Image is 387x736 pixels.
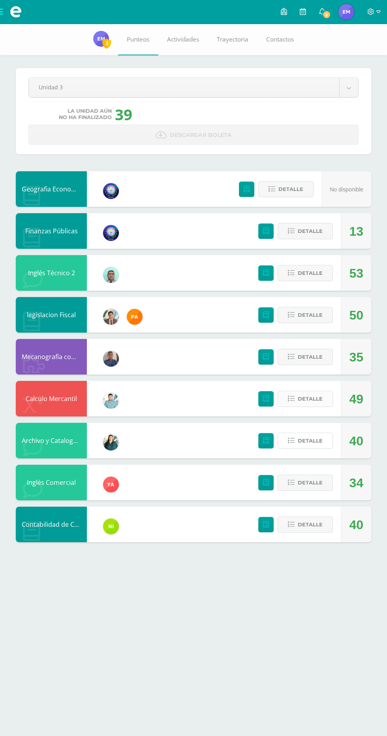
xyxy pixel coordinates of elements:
[170,125,232,145] span: Descargar boleta
[103,183,119,199] img: 38991008722c8d66f2d85f4b768620e4.png
[103,309,119,325] img: d725921d36275491089fe2b95fc398a7.png
[59,108,112,121] span: La unidad aún no ha finalizado
[338,4,354,20] img: 9ca8b07eed1c8b66a3dd7b5d2f85188a.png
[16,465,87,500] div: Inglés Comercial
[102,38,111,48] span: 3
[103,518,119,534] img: ca60df5ae60ada09d1f93a1da4ab2e41.png
[103,435,119,450] img: f58bb6038ea3a85f08ed05377cd67300.png
[349,381,363,417] div: 49
[298,475,323,490] span: Detalle
[278,475,333,491] button: Detalle
[16,213,87,249] div: Finanzas Públicas
[257,24,303,55] a: Contactos
[258,181,314,197] button: Detalle
[167,35,199,44] span: Actividades
[278,349,333,365] button: Detalle
[278,182,303,197] span: Detalle
[16,297,87,333] div: legislacion Fiscal
[103,351,119,367] img: bf66807720f313c6207fc724d78fb4d0.png
[127,309,143,325] img: 81049356b3b16f348f04480ea0cb6817.png
[349,297,363,333] div: 50
[118,24,158,55] a: Punteos
[349,465,363,501] div: 34
[298,392,323,406] span: Detalle
[298,350,323,364] span: Detalle
[322,10,331,19] span: 2
[278,433,333,449] button: Detalle
[278,265,333,281] button: Detalle
[16,255,87,291] div: Inglés Técnico 2
[39,78,329,96] span: Unidad 3
[103,267,119,283] img: d4d564538211de5578f7ad7a2fdd564e.png
[127,35,149,44] span: Punteos
[158,24,208,55] a: Actividades
[29,78,358,97] a: Unidad 3
[16,339,87,375] div: Mecanografía computarizada
[278,391,333,407] button: Detalle
[298,266,323,280] span: Detalle
[298,517,323,532] span: Detalle
[298,433,323,448] span: Detalle
[217,35,248,44] span: Trayectoria
[103,477,119,492] img: 90ee13623fa7c5dbc2270dab131931b4.png
[349,339,363,375] div: 35
[349,214,363,249] div: 13
[278,223,333,239] button: Detalle
[16,507,87,542] div: Contabilidad de Costos
[330,186,363,193] span: No disponible
[16,423,87,458] div: Archivo y Catalogacion EspIngles
[16,171,87,207] div: Geografia Economica
[349,423,363,459] div: 40
[208,24,257,55] a: Trayectoria
[93,31,109,47] img: 9ca8b07eed1c8b66a3dd7b5d2f85188a.png
[349,507,363,543] div: 40
[266,35,294,44] span: Contactos
[278,517,333,533] button: Detalle
[115,104,132,125] div: 39
[278,307,333,323] button: Detalle
[103,393,119,409] img: 3bbeeb896b161c296f86561e735fa0fc.png
[103,225,119,241] img: 38991008722c8d66f2d85f4b768620e4.png
[16,381,87,416] div: Calculo Mercantil
[298,224,323,238] span: Detalle
[298,308,323,322] span: Detalle
[349,255,363,291] div: 53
